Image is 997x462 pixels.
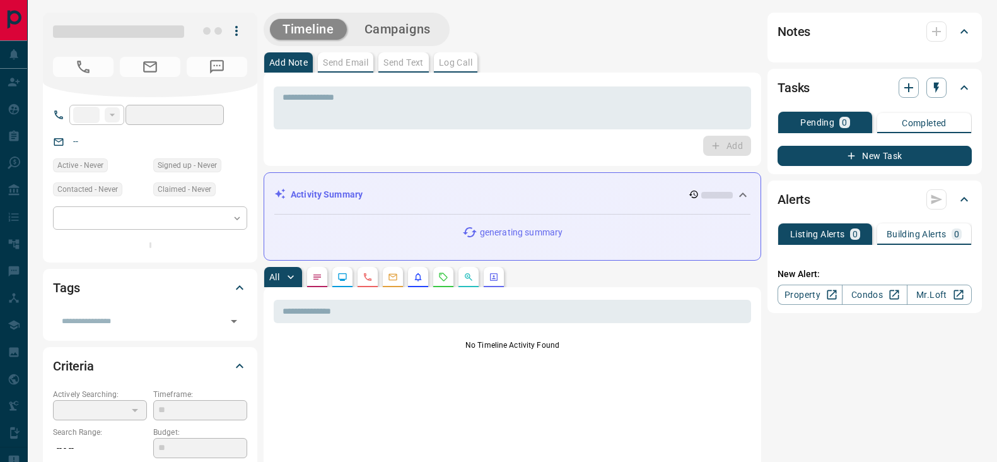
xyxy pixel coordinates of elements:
h2: Tags [53,278,79,298]
p: 0 [842,118,847,127]
h2: Tasks [778,78,810,98]
p: Pending [800,118,834,127]
svg: Lead Browsing Activity [337,272,347,282]
div: Notes [778,16,972,47]
button: Timeline [270,19,347,40]
span: Contacted - Never [57,183,118,196]
p: 0 [954,230,959,239]
span: Signed up - Never [158,159,217,172]
svg: Notes [312,272,322,282]
div: Criteria [53,351,247,381]
a: Mr.Loft [907,285,972,305]
p: All [269,273,279,281]
button: Open [225,312,243,330]
svg: Listing Alerts [413,272,423,282]
a: Property [778,285,842,305]
svg: Opportunities [464,272,474,282]
svg: Emails [388,272,398,282]
p: Activity Summary [291,188,363,201]
p: Building Alerts [887,230,947,239]
h2: Alerts [778,189,810,210]
p: Budget: [153,427,247,438]
span: Active - Never [57,159,103,172]
p: New Alert: [778,268,972,281]
button: New Task [778,146,972,166]
p: Actively Searching: [53,389,147,400]
div: Tags [53,273,247,303]
div: Alerts [778,184,972,215]
p: Completed [902,119,947,127]
p: Timeframe: [153,389,247,400]
div: Tasks [778,73,972,103]
p: -- - -- [53,438,147,459]
span: Claimed - Never [158,183,211,196]
p: generating summary [480,226,563,239]
svg: Calls [363,272,373,282]
div: Activity Summary [274,183,750,206]
button: Campaigns [352,19,443,40]
a: Condos [842,285,907,305]
p: Listing Alerts [790,230,845,239]
h2: Criteria [53,356,94,376]
svg: Requests [438,272,448,282]
a: -- [73,136,78,146]
span: No Number [53,57,114,77]
span: No Number [187,57,247,77]
p: Add Note [269,58,308,67]
span: No Email [120,57,180,77]
p: Search Range: [53,427,147,438]
p: No Timeline Activity Found [274,340,751,351]
h2: Notes [778,21,810,42]
svg: Agent Actions [489,272,499,282]
p: 0 [853,230,858,239]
